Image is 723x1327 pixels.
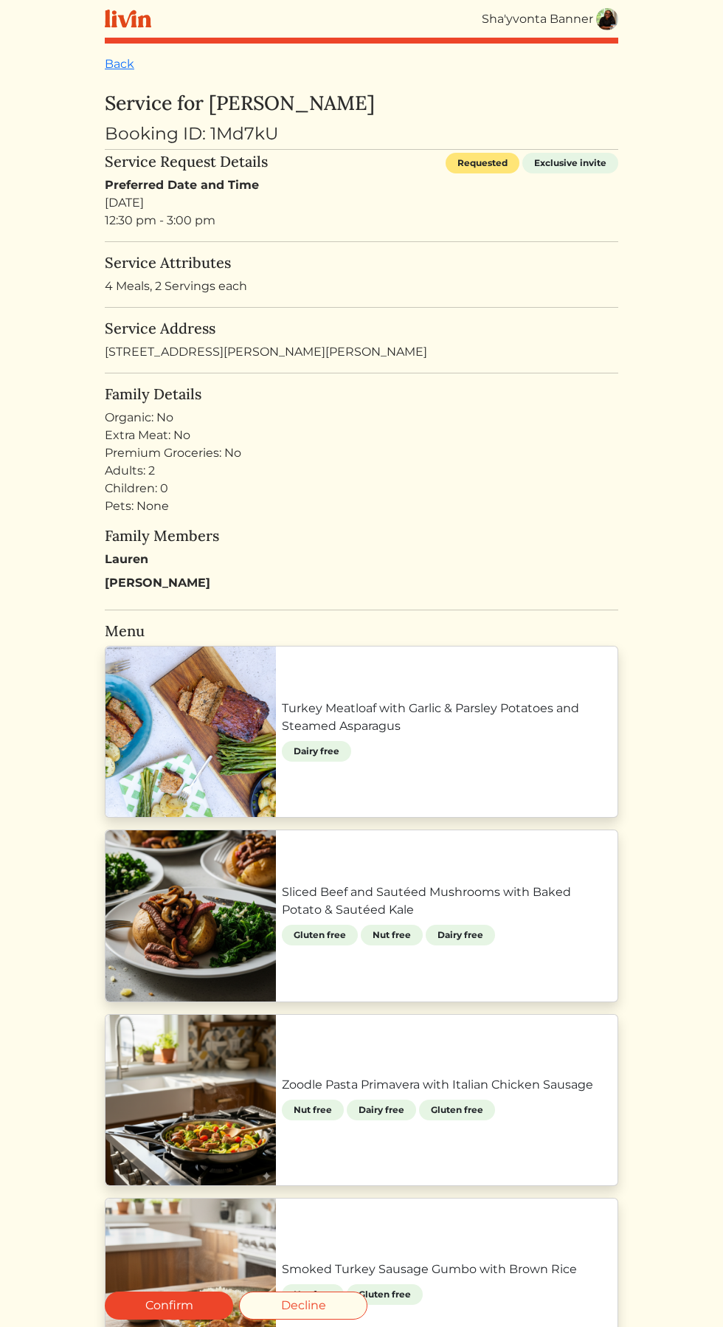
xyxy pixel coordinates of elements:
[105,10,151,28] img: livin-logo-a0d97d1a881af30f6274990eb6222085a2533c92bbd1e4f22c21b4f0d0e3210c.svg
[282,883,612,919] a: Sliced Beef and Sautéed Mushrooms with Baked Potato & Sautéed Kale
[105,176,618,230] div: [DATE] 12:30 pm - 3:00 pm
[105,462,618,515] div: Adults: 2 Children: 0 Pets: None
[105,57,134,71] a: Back
[105,320,618,337] h5: Service Address
[282,700,612,735] a: Turkey Meatloaf with Garlic & Parsley Potatoes and Steamed Asparagus
[282,1076,612,1094] a: Zoodle Pasta Primavera with Italian Chicken Sausage
[105,120,618,146] div: Booking ID: 1Md7kU
[105,409,618,427] div: Organic: No
[105,527,618,545] h5: Family Members
[105,178,259,192] strong: Preferred Date and Time
[105,153,268,170] h5: Service Request Details
[105,552,148,566] strong: Lauren
[522,153,618,173] div: Exclusive invite
[105,320,618,361] div: [STREET_ADDRESS][PERSON_NAME][PERSON_NAME]
[239,1292,367,1320] a: Decline
[105,427,618,444] div: Extra Meat: No
[105,385,618,403] h5: Family Details
[105,1292,233,1320] a: Confirm
[446,153,519,173] div: Requested
[105,444,618,462] div: Premium Groceries: No
[105,576,210,590] strong: [PERSON_NAME]
[105,91,618,114] h3: Service for [PERSON_NAME]
[105,278,618,295] p: 4 Meals, 2 Servings each
[105,254,618,272] h5: Service Attributes
[282,1261,612,1278] a: Smoked Turkey Sausage Gumbo with Brown Rice
[482,10,593,28] div: Sha'yvonta Banner
[105,622,618,640] h5: Menu
[596,8,618,30] img: d366a2884c9401e74fb450b916da18b8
